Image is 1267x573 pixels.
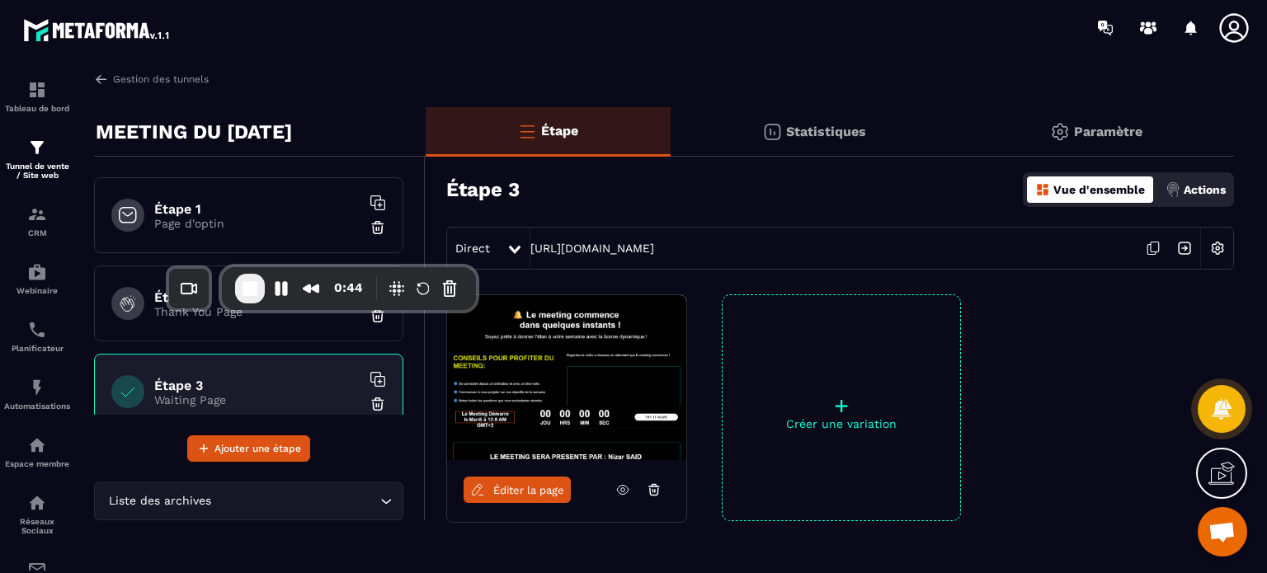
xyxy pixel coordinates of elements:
h6: Étape 2 [154,289,360,305]
img: trash [370,308,386,324]
button: Ajouter une étape [187,435,310,462]
p: Tunnel de vente / Site web [4,162,70,180]
span: Direct [455,242,490,255]
a: automationsautomationsAutomatisations [4,365,70,423]
img: stats.20deebd0.svg [762,122,782,142]
div: Search for option [94,482,403,520]
p: Tableau de bord [4,104,70,113]
p: CRM [4,228,70,237]
a: formationformationTableau de bord [4,68,70,125]
img: setting-gr.5f69749f.svg [1050,122,1070,142]
a: automationsautomationsWebinaire [4,250,70,308]
p: Étape [541,123,578,139]
img: trash [370,396,386,412]
img: actions.d6e523a2.png [1166,182,1180,197]
p: Espace membre [4,459,70,468]
img: social-network [27,493,47,513]
a: Gestion des tunnels [94,72,209,87]
p: Thank You Page [154,305,360,318]
p: Waiting Page [154,393,360,406]
a: formationformationCRM [4,192,70,250]
p: Réseaux Sociaux [4,517,70,535]
img: automations [27,262,47,282]
input: Search for option [214,492,376,510]
img: formation [27,138,47,157]
img: arrow-next.bcc2205e.svg [1169,232,1200,264]
img: logo [23,15,172,45]
a: [URL][DOMAIN_NAME] [530,242,654,255]
a: social-networksocial-networkRéseaux Sociaux [4,481,70,547]
p: Actions [1184,183,1226,196]
p: Créer une variation [723,417,960,430]
img: image [447,295,686,460]
img: bars-o.4a397970.svg [517,121,537,141]
img: dashboard-orange.40269519.svg [1035,182,1050,197]
h6: Étape 1 [154,201,360,217]
p: Paramètre [1074,124,1142,139]
img: arrow [94,72,109,87]
span: Éditer la page [493,484,564,496]
p: Planificateur [4,344,70,353]
p: Page d'optin [154,217,360,230]
a: schedulerschedulerPlanificateur [4,308,70,365]
a: automationsautomationsEspace membre [4,423,70,481]
h6: Étape 3 [154,378,360,393]
span: Liste des archives [105,492,214,510]
img: formation [27,204,47,224]
p: + [723,394,960,417]
p: Automatisations [4,402,70,411]
a: Éditer la page [464,477,571,503]
img: setting-w.858f3a88.svg [1202,232,1233,264]
p: MEETING DU [DATE] [96,115,292,148]
span: Ajouter une étape [214,440,301,457]
p: Statistiques [786,124,866,139]
img: automations [27,435,47,455]
h3: Étape 3 [446,178,520,201]
a: Ouvrir le chat [1198,507,1247,557]
img: trash [370,219,386,236]
p: Webinaire [4,286,70,295]
img: automations [27,378,47,397]
a: formationformationTunnel de vente / Site web [4,125,70,192]
img: scheduler [27,320,47,340]
p: Vue d'ensemble [1053,183,1145,196]
img: formation [27,80,47,100]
